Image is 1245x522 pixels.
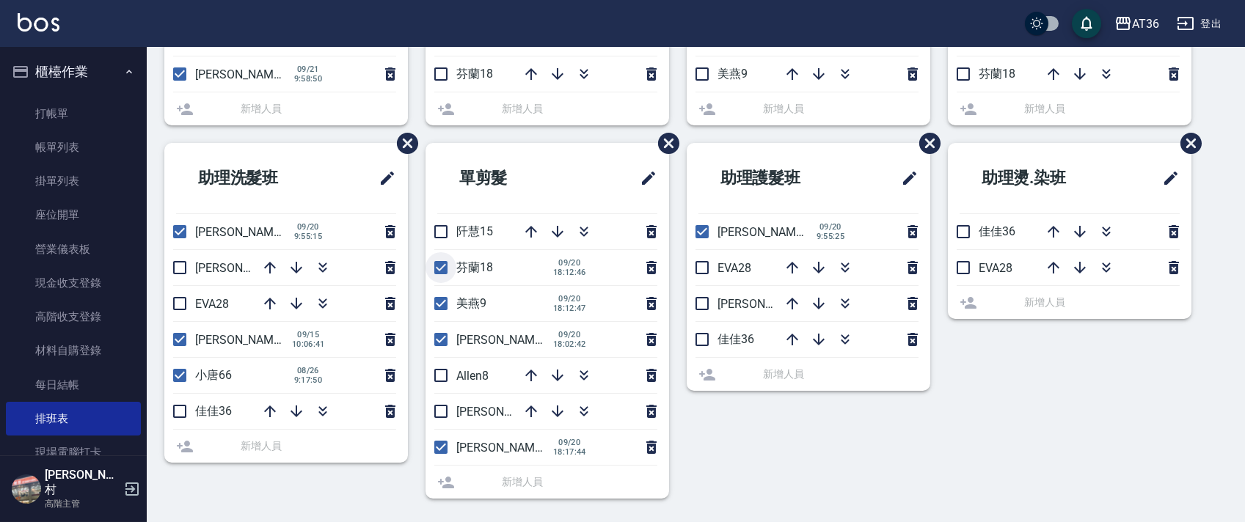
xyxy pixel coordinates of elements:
div: AT36 [1132,15,1159,33]
span: 18:17:44 [553,447,586,457]
span: [PERSON_NAME]55 [195,333,296,347]
span: 08/26 [292,366,324,375]
span: [PERSON_NAME]56 [195,225,296,239]
span: EVA28 [195,297,229,311]
span: EVA28 [979,261,1012,275]
a: 現場電腦打卡 [6,435,141,469]
button: 登出 [1171,10,1227,37]
span: Allen8 [456,369,489,383]
span: 9:55:25 [814,232,847,241]
a: 打帳單 [6,97,141,130]
span: 刪除班表 [647,122,682,165]
span: 芬蘭18 [456,260,493,274]
span: 刪除班表 [386,122,420,165]
span: 美燕9 [718,67,748,81]
span: 芬蘭18 [456,67,493,81]
span: 18:12:47 [553,304,586,313]
span: 修改班表的標題 [370,161,396,196]
span: 佳佳36 [195,404,232,418]
span: [PERSON_NAME]6 [195,67,290,81]
span: [PERSON_NAME]56 [718,225,819,239]
a: 掛單列表 [6,164,141,198]
span: 阡慧15 [456,224,493,238]
span: 刪除班表 [908,122,943,165]
button: 櫃檯作業 [6,53,141,91]
span: 09/20 [553,258,586,268]
span: 修改班表的標題 [1153,161,1180,196]
a: 帳單列表 [6,130,141,164]
span: [PERSON_NAME]58 [195,261,296,275]
p: 高階主管 [45,497,120,510]
span: 09/20 [292,222,324,232]
img: Logo [18,13,59,32]
button: save [1072,9,1101,38]
span: 9:58:50 [292,74,324,84]
span: 修改班表的標題 [892,161,919,196]
span: 09/20 [814,222,847,232]
span: 芬蘭18 [979,67,1015,81]
button: AT36 [1109,9,1165,39]
span: 10:06:41 [292,339,325,349]
span: 09/20 [553,330,586,339]
span: EVA28 [718,261,751,275]
span: 刪除班表 [1169,122,1204,165]
span: 9:55:15 [292,232,324,241]
img: Person [12,474,41,504]
a: 現金收支登錄 [6,266,141,300]
a: 高階收支登錄 [6,300,141,334]
span: 美燕9 [456,296,486,310]
h2: 助理燙.染班 [960,152,1120,205]
span: 佳佳36 [979,224,1015,238]
span: 佳佳36 [718,332,754,346]
h2: 單剪髮 [437,152,580,205]
h2: 助理洗髮班 [176,152,335,205]
span: [PERSON_NAME]6 [456,405,551,419]
span: [PERSON_NAME]58 [718,297,819,311]
span: 9:17:50 [292,375,324,385]
span: 09/20 [553,438,586,447]
span: 18:12:46 [553,268,586,277]
span: 09/15 [292,330,325,339]
span: [PERSON_NAME]11 [456,333,558,347]
span: 修改班表的標題 [631,161,657,196]
a: 每日結帳 [6,368,141,402]
span: 09/21 [292,65,324,74]
span: 09/20 [553,294,586,304]
h5: [PERSON_NAME]村 [45,468,120,497]
span: 小唐66 [195,368,232,382]
a: 排班表 [6,402,141,435]
h2: 助理護髮班 [698,152,857,205]
a: 材料自購登錄 [6,334,141,367]
span: [PERSON_NAME]16 [456,441,558,455]
a: 座位開單 [6,198,141,232]
span: 18:02:42 [553,339,586,349]
a: 營業儀表板 [6,232,141,266]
